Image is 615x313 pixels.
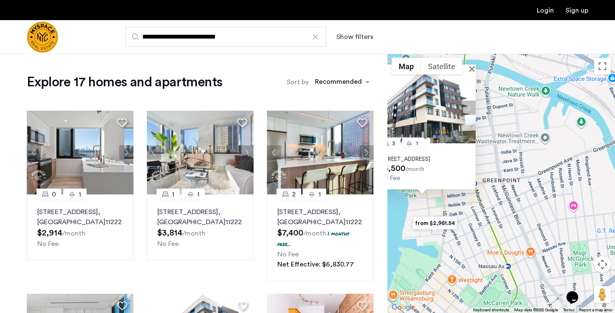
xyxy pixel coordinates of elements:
a: Login [537,7,554,14]
span: No Fee [277,251,299,258]
h1: Explore 17 homes and apartments [27,74,222,91]
button: Show street map [392,58,421,75]
button: Previous apartment [147,145,161,160]
img: 22_638484689605315683.png [27,111,134,194]
img: Apartment photo [369,72,476,143]
sub: /month [405,166,424,172]
img: 22_638484689619680001.png [267,111,374,194]
span: No Fee [157,241,179,247]
a: 01[STREET_ADDRESS], [GEOGRAPHIC_DATA]11222No Fee [27,194,133,260]
span: $3,814 [157,229,182,237]
p: [STREET_ADDRESS] 11222 [37,207,123,227]
a: Cazamio Logo [27,21,58,53]
button: Map camera controls [594,256,611,273]
span: $7,400 [277,229,303,237]
span: 1 [318,189,321,199]
a: 21[STREET_ADDRESS], [GEOGRAPHIC_DATA]112221 months free...No FeeNet Effective: $6,830.77 [267,194,374,280]
img: Google [389,302,417,313]
button: Show or hide filters [336,32,373,42]
button: Next apartment [359,145,374,160]
button: Previous apartment [267,145,281,160]
span: 1 [416,140,418,146]
span: Net Effective: $6,830.77 [277,261,354,268]
button: Next apartment [461,100,476,114]
button: Toggle fullscreen view [594,58,611,75]
div: Recommended [314,77,362,89]
button: Previous apartment [27,145,41,160]
button: Keyboard shortcuts [473,307,509,313]
a: Open this area in Google Maps (opens a new window) [389,302,417,313]
span: 0 [52,189,56,199]
sub: /month [62,230,85,237]
button: Drag Pegman onto the map to open Street View [594,286,611,303]
button: Show satellite imagery [421,58,462,75]
button: Close [471,66,477,72]
img: 22_638484689611686174.png [147,111,254,194]
span: 2 [292,189,296,199]
span: 1 [79,189,81,199]
span: 3 [392,140,395,146]
sub: /month [303,230,326,237]
p: [STREET_ADDRESS] 11222 [157,207,243,227]
span: 1 [172,189,174,199]
div: from $2,961.54 [409,214,461,233]
p: [STREET_ADDRESS] 11222 [277,207,363,227]
span: $5,500 [379,164,405,173]
sub: /month [182,230,205,237]
ng-select: sort-apartment [311,75,374,90]
span: $2,914 [37,229,62,237]
a: Registration [566,7,588,14]
span: 1 [197,189,200,199]
a: Terms (opens in new tab) [563,307,574,313]
button: Next apartment [119,145,133,160]
p: [STREET_ADDRESS] [379,156,465,163]
label: Sort by [287,77,309,87]
span: No Fee [379,175,400,181]
button: Next apartment [239,145,254,160]
img: logo [27,21,58,53]
input: Apartment Search [126,27,326,47]
span: Map data ©2025 Google [514,308,558,312]
iframe: chat widget [563,279,590,305]
span: No Fee [37,241,59,247]
a: Report a map error [579,307,612,313]
a: 11[STREET_ADDRESS], [GEOGRAPHIC_DATA]11222No Fee [147,194,254,260]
